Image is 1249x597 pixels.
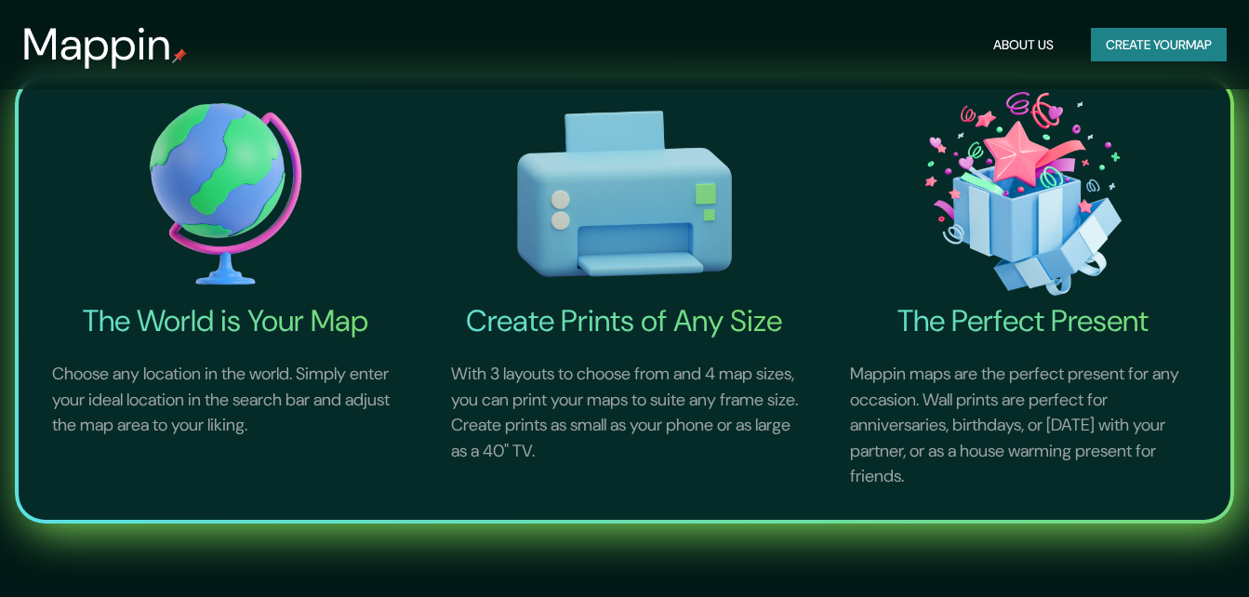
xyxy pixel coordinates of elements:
[828,339,1219,512] p: Mappin maps are the perfect present for any occasion. Wall prints are perfect for anniversaries, ...
[22,19,172,71] h3: Mappin
[30,86,421,302] img: The World is Your Map-icon
[429,302,820,339] h4: Create Prints of Any Size
[986,28,1061,62] button: About Us
[172,48,187,63] img: mappin-pin
[1091,28,1227,62] button: Create yourmap
[828,302,1219,339] h4: The Perfect Present
[30,339,421,461] p: Choose any location in the world. Simply enter your ideal location in the search bar and adjust t...
[429,86,820,302] img: Create Prints of Any Size-icon
[828,86,1219,302] img: The Perfect Present-icon
[429,339,820,486] p: With 3 layouts to choose from and 4 map sizes, you can print your maps to suite any frame size. C...
[30,302,421,339] h4: The World is Your Map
